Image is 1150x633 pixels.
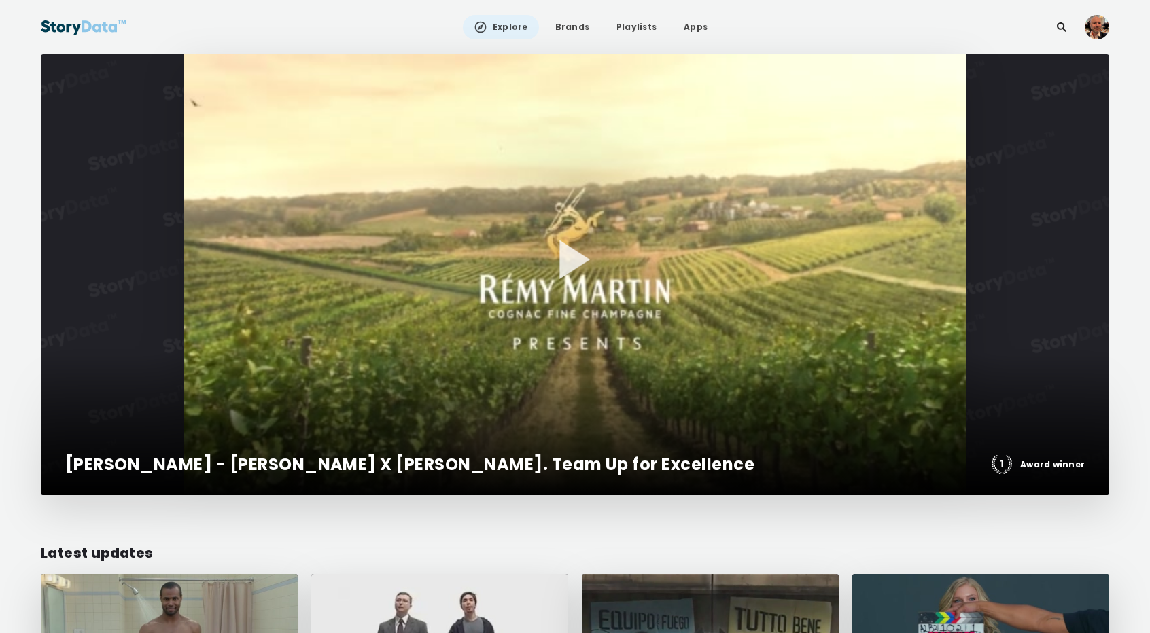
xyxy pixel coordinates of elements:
a: Brands [544,15,600,39]
a: Explore [463,15,539,39]
div: Latest updates [41,543,1109,563]
a: Playlists [606,15,667,39]
img: StoryData Logo [41,15,126,39]
img: ACg8ocJBKrlc7Mj00Mzz7WKnDF5AP6AnqbXmg8o2ccedLhXcIRJ_WVg=s96-c [1085,15,1109,39]
a: Apps [673,15,718,39]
